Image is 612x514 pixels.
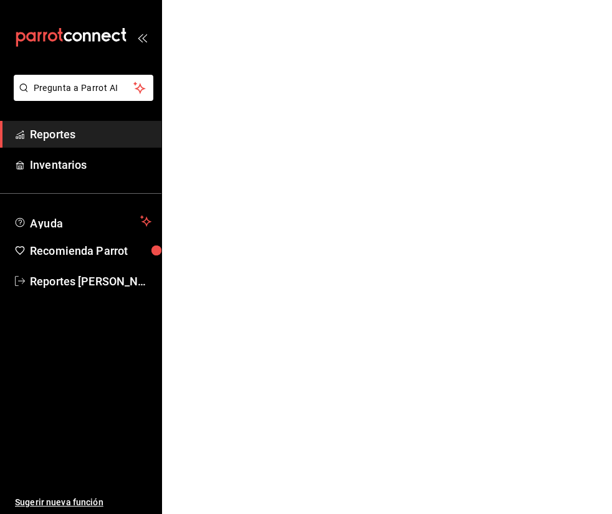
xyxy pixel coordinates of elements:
button: Pregunta a Parrot AI [14,75,153,101]
span: Pregunta a Parrot AI [34,82,134,95]
a: Pregunta a Parrot AI [9,90,153,103]
span: Reportes [30,126,151,143]
span: Sugerir nueva función [15,496,151,509]
span: Recomienda Parrot [30,242,151,259]
span: Inventarios [30,156,151,173]
span: Ayuda [30,214,135,229]
span: Reportes [PERSON_NAME] [30,273,151,290]
button: open_drawer_menu [137,32,147,42]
